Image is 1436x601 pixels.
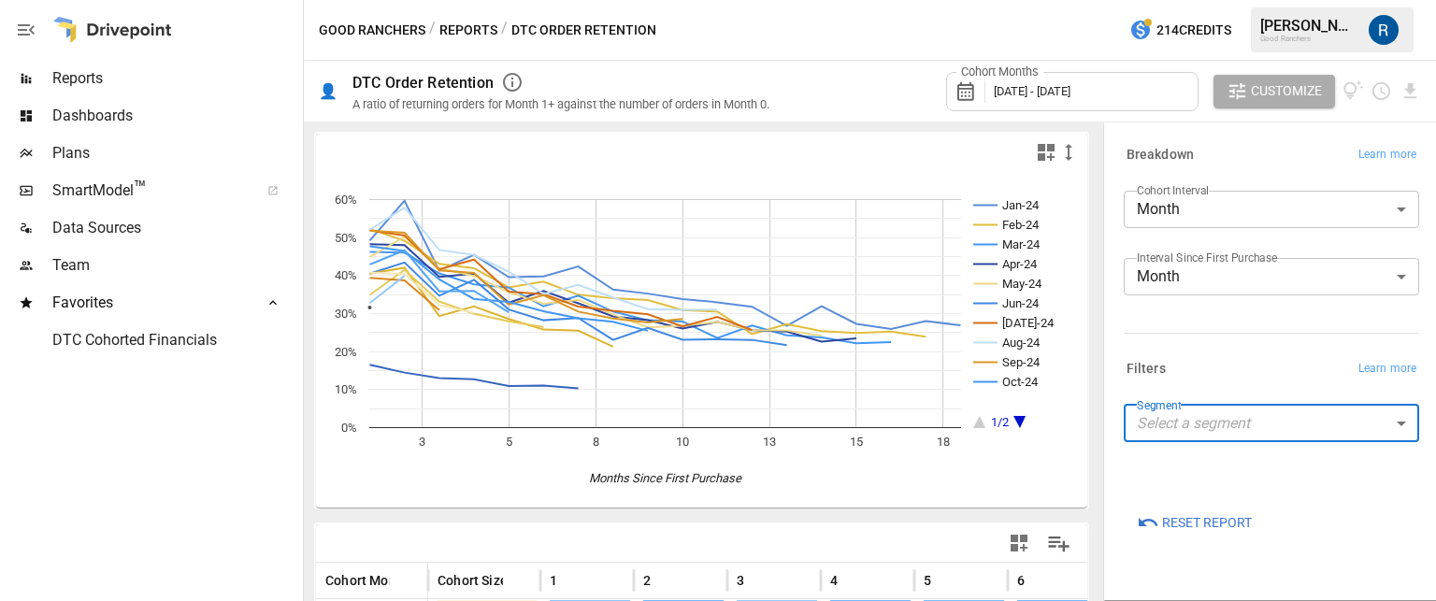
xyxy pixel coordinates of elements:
button: Sort [559,567,585,594]
button: Sort [746,567,772,594]
text: May-24 [1002,277,1042,291]
span: ™ [134,177,147,200]
text: Jun-24 [1002,296,1040,310]
h6: Filters [1127,359,1166,379]
span: Team [52,254,299,277]
button: Good Ranchers [319,19,425,42]
button: Download report [1400,80,1421,102]
text: 20% [335,345,357,359]
div: Month [1124,191,1419,228]
text: 1/2 [991,415,1009,429]
button: View documentation [1343,75,1364,108]
span: DTC Cohorted Financials [52,329,299,351]
text: 8 [593,435,599,449]
button: Sort [653,567,679,594]
text: 3 [419,435,425,449]
img: Roman Romero [1369,15,1399,45]
div: [PERSON_NAME] [1260,17,1357,35]
span: 5 [924,571,931,590]
text: Aug-24 [1002,336,1041,350]
button: Manage Columns [1038,522,1080,565]
span: Data Sources [52,217,299,239]
span: Dashboards [52,105,299,127]
div: DTC Order Retention [352,74,494,92]
text: 13 [763,435,776,449]
label: Cohort Months [956,64,1043,80]
text: 15 [850,435,863,449]
text: 40% [335,268,357,282]
text: Months Since First Purchase [589,471,742,485]
text: Jan-24 [1002,198,1040,212]
div: A ratio of returning orders for Month 1+ against the number of orders in Month 0. [352,97,769,111]
text: 50% [335,231,357,245]
text: 10% [335,382,357,396]
text: Sep-24 [1002,355,1041,369]
span: 1 [550,571,557,590]
button: Sort [392,567,418,594]
text: 0% [341,421,357,435]
div: / [501,19,508,42]
button: Sort [1027,567,1053,594]
text: Feb-24 [1002,218,1040,232]
span: 2 [643,571,651,590]
span: Favorites [52,292,247,314]
span: [DATE] - [DATE] [994,84,1070,98]
button: Schedule report [1371,80,1392,102]
em: Select a segment [1137,414,1250,432]
text: 30% [335,307,357,321]
button: Sort [840,567,866,594]
span: 6 [1017,571,1025,590]
text: 60% [335,193,357,207]
button: Roman Romero [1357,4,1410,56]
label: Cohort Interval [1137,182,1209,198]
span: 214 Credits [1156,19,1231,42]
span: Learn more [1358,146,1416,165]
label: Interval Since First Purchase [1137,250,1277,265]
text: 5 [506,435,512,449]
button: Reports [439,19,497,42]
text: 10 [676,435,689,449]
text: Mar-24 [1002,237,1041,251]
span: Reports [52,67,299,90]
span: Customize [1251,79,1322,103]
span: Plans [52,142,299,165]
button: Reset Report [1124,506,1265,539]
div: / [429,19,436,42]
text: Oct-24 [1002,375,1039,389]
button: Sort [505,567,531,594]
span: SmartModel [52,179,247,202]
button: Sort [933,567,959,594]
span: 3 [737,571,744,590]
span: Cohort Month [325,571,409,590]
span: 4 [830,571,838,590]
button: Customize [1213,75,1335,108]
button: 214Credits [1122,13,1239,48]
text: [DATE]-24 [1002,316,1055,330]
div: Good Ranchers [1260,35,1357,43]
div: Month [1124,258,1419,295]
div: 👤 [319,82,337,100]
label: Segment [1137,397,1181,413]
span: Learn more [1358,360,1416,379]
h6: Breakdown [1127,145,1194,165]
svg: A chart. [316,171,1074,508]
text: Apr-24 [1002,257,1038,271]
span: Cohort Size [438,571,508,590]
span: Reset Report [1162,511,1252,535]
text: 18 [937,435,950,449]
